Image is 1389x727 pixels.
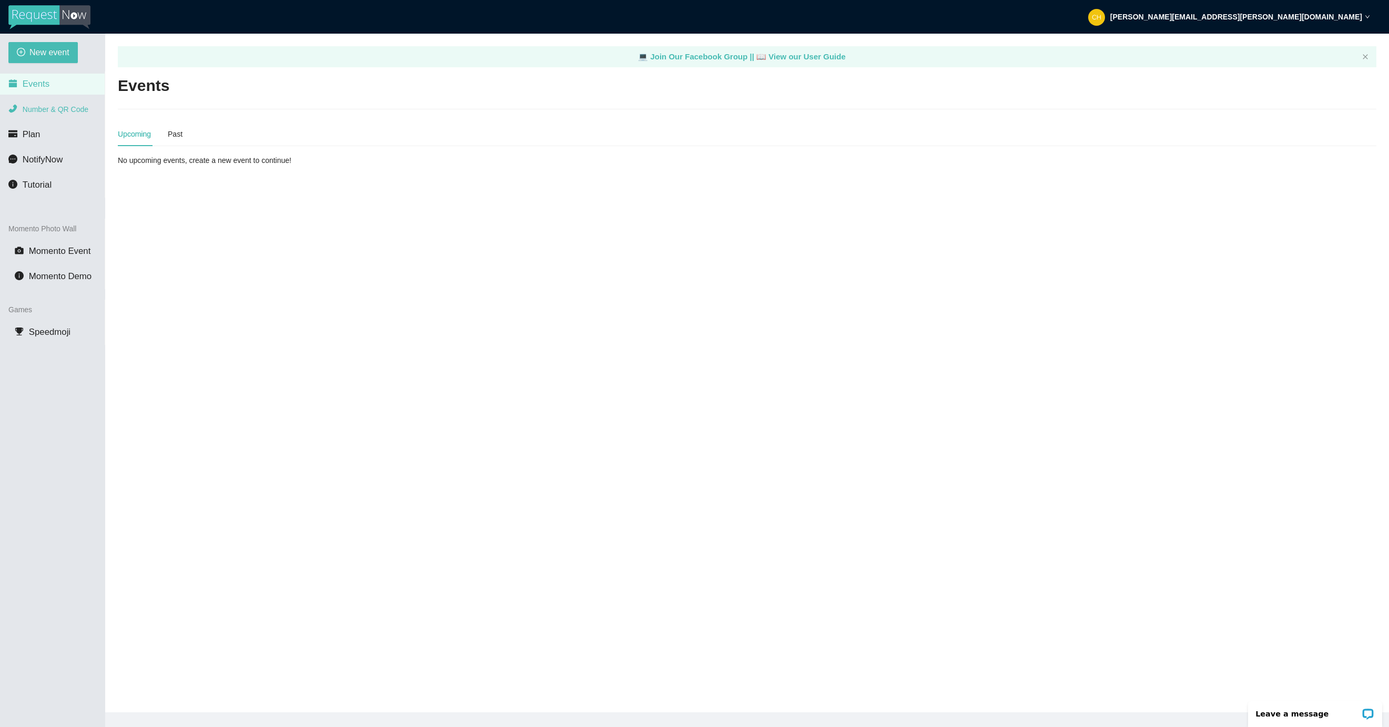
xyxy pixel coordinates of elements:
[23,79,49,89] span: Events
[118,128,151,140] div: Upcoming
[8,129,17,138] span: credit-card
[638,52,756,61] a: laptop Join Our Facebook Group ||
[29,246,91,256] span: Momento Event
[23,129,40,139] span: Plan
[1088,9,1105,26] img: 01bfa707d7317865cc74367e84df06f5
[638,52,648,61] span: laptop
[17,48,25,58] span: plus-circle
[15,246,24,255] span: camera
[8,42,78,63] button: plus-circleNew event
[23,155,63,165] span: NotifyNow
[1362,54,1368,60] button: close
[23,180,52,190] span: Tutorial
[1241,694,1389,727] iframe: LiveChat chat widget
[118,155,532,166] div: No upcoming events, create a new event to continue!
[756,52,846,61] a: laptop View our User Guide
[15,327,24,336] span: trophy
[1110,13,1362,21] strong: [PERSON_NAME][EMAIL_ADDRESS][PERSON_NAME][DOMAIN_NAME]
[8,155,17,163] span: message
[23,105,88,114] span: Number & QR Code
[168,128,183,140] div: Past
[15,271,24,280] span: info-circle
[118,75,169,97] h2: Events
[8,104,17,113] span: phone
[29,46,69,59] span: New event
[8,5,90,29] img: RequestNow
[8,79,17,88] span: calendar
[29,271,92,281] span: Momento Demo
[29,327,70,337] span: Speedmoji
[756,52,766,61] span: laptop
[1365,14,1370,19] span: down
[8,180,17,189] span: info-circle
